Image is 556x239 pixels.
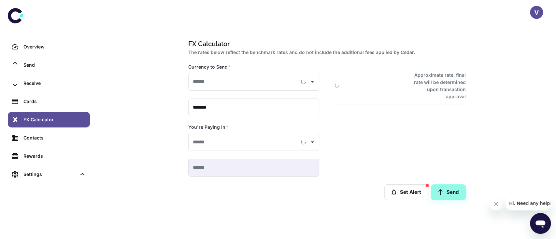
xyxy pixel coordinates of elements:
[23,98,86,105] div: Cards
[8,57,90,73] a: Send
[308,77,317,86] button: Open
[490,197,503,210] iframe: Close message
[23,80,86,87] div: Receive
[23,171,76,178] div: Settings
[188,64,231,70] label: Currency to Send
[8,75,90,91] a: Receive
[23,43,86,50] div: Overview
[188,39,463,49] h1: FX Calculator
[188,124,229,130] label: You're Paying In
[23,134,86,141] div: Contacts
[8,166,90,182] div: Settings
[8,130,90,146] a: Contacts
[384,184,428,200] button: Set Alert
[431,184,466,200] a: Send
[8,39,90,55] a: Overview
[4,5,47,10] span: Hi. Need any help?
[23,116,86,123] div: FX Calculator
[530,213,551,234] iframe: Button to launch messaging window
[23,61,86,69] div: Send
[8,148,90,164] a: Rewards
[530,6,543,19] button: V
[8,94,90,109] a: Cards
[407,72,466,100] h6: Approximate rate, final rate will be determined upon transaction approval
[308,138,317,147] button: Open
[23,153,86,160] div: Rewards
[8,112,90,127] a: FX Calculator
[505,196,551,210] iframe: Message from company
